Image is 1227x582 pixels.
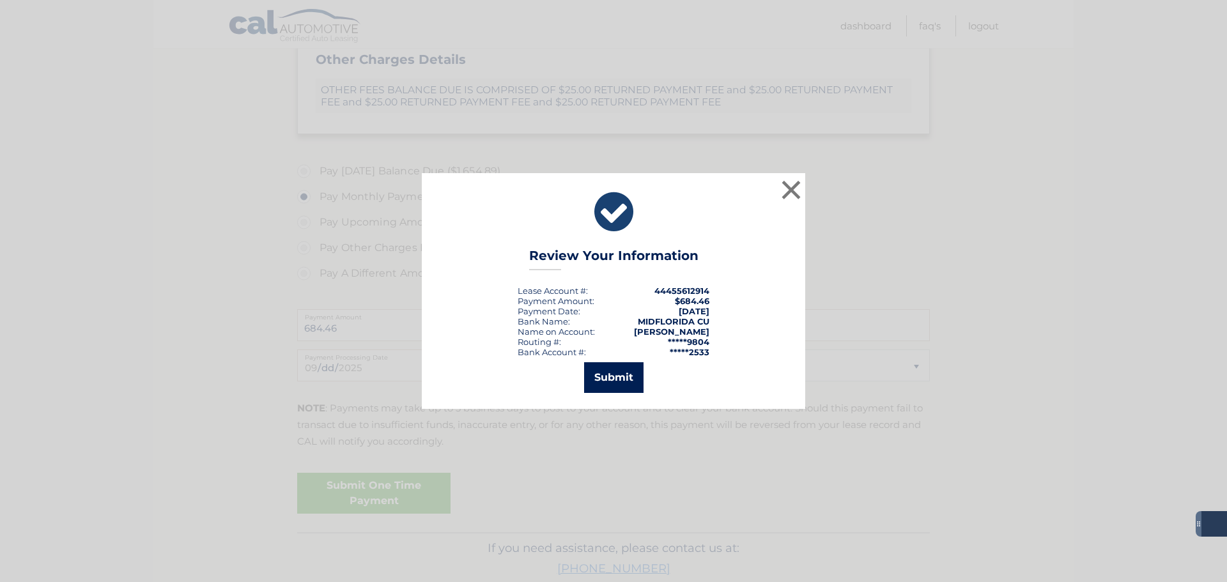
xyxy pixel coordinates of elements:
[518,306,580,316] div: :
[518,296,594,306] div: Payment Amount:
[634,326,709,337] strong: [PERSON_NAME]
[584,362,644,393] button: Submit
[518,337,561,347] div: Routing #:
[518,316,570,326] div: Bank Name:
[778,177,804,203] button: ×
[638,316,709,326] strong: MIDFLORIDA CU
[529,248,698,270] h3: Review Your Information
[675,296,709,306] span: $684.46
[654,286,709,296] strong: 44455612914
[518,347,586,357] div: Bank Account #:
[518,286,588,296] div: Lease Account #:
[679,306,709,316] span: [DATE]
[518,326,595,337] div: Name on Account:
[518,306,578,316] span: Payment Date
